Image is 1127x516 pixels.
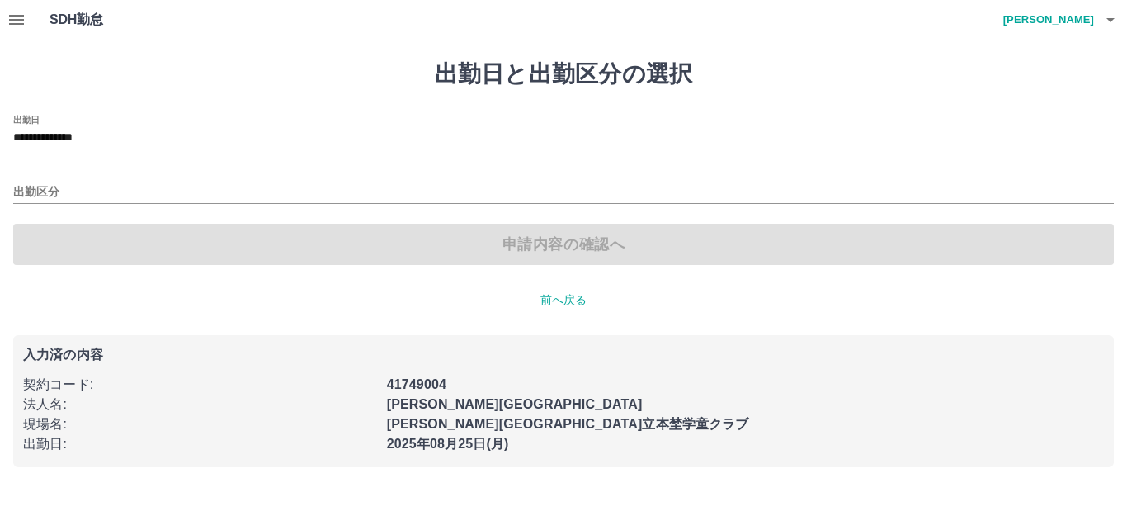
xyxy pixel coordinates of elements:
[13,60,1114,88] h1: 出勤日と出勤区分の選択
[387,377,446,391] b: 41749004
[13,291,1114,309] p: 前へ戻る
[387,437,509,451] b: 2025年08月25日(月)
[13,113,40,125] label: 出勤日
[23,348,1104,362] p: 入力済の内容
[387,397,643,411] b: [PERSON_NAME][GEOGRAPHIC_DATA]
[23,414,377,434] p: 現場名 :
[23,434,377,454] p: 出勤日 :
[387,417,749,431] b: [PERSON_NAME][GEOGRAPHIC_DATA]立本埜学童クラブ
[23,395,377,414] p: 法人名 :
[23,375,377,395] p: 契約コード :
